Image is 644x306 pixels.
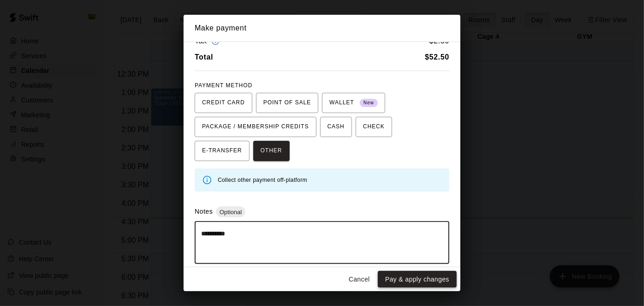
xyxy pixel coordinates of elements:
button: CHECK [356,117,392,137]
button: E-TRANSFER [195,141,250,161]
b: Total [195,53,213,61]
span: CASH [328,120,345,134]
button: PACKAGE / MEMBERSHIP CREDITS [195,117,316,137]
button: Cancel [345,271,374,288]
span: WALLET [329,96,378,110]
span: POINT OF SALE [263,96,311,110]
button: WALLET New [322,93,385,113]
span: E-TRANSFER [202,144,242,158]
span: CHECK [363,120,385,134]
b: $ 52.50 [425,53,449,61]
button: POINT OF SALE [256,93,318,113]
span: PAYMENT METHOD [195,82,252,89]
span: OTHER [261,144,282,158]
button: CREDIT CARD [195,93,252,113]
button: OTHER [253,141,290,161]
button: CASH [320,117,352,137]
span: Optional [216,209,245,216]
span: New [360,97,378,109]
span: Collect other payment off-platform [218,177,307,183]
label: Notes [195,208,213,215]
button: Pay & apply changes [378,271,457,288]
span: PACKAGE / MEMBERSHIP CREDITS [202,120,309,134]
span: CREDIT CARD [202,96,245,110]
h2: Make payment [184,15,460,42]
